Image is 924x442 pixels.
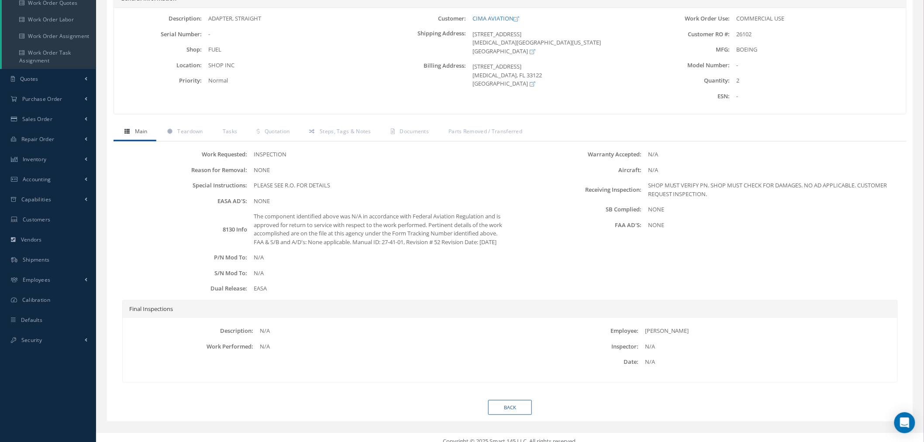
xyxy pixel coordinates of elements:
[510,328,638,334] label: Employee:
[247,197,510,206] div: NONE
[209,30,210,38] span: -
[510,206,641,213] label: SB Complied:
[730,92,906,101] div: -
[642,93,730,100] label: ESN:
[114,62,202,69] label: Location:
[641,221,904,230] div: NONE
[123,300,897,318] div: Final Inspections
[466,30,642,56] div: [STREET_ADDRESS] [MEDICAL_DATA][GEOGRAPHIC_DATA][US_STATE] [GEOGRAPHIC_DATA]
[135,128,148,135] span: Main
[488,400,532,415] a: Back
[730,61,906,70] div: -
[116,198,247,204] label: EASA AD'S:
[510,186,641,193] label: Receiving Inspection:
[247,212,510,246] div: The component identified above was N/A in accordance with Federal Aviation Regulation and is appr...
[299,123,380,142] a: Steps, Tags & Notes
[638,358,895,366] div: N/A
[21,135,55,143] span: Repair Order
[22,296,50,304] span: Calibration
[223,128,238,135] span: Tasks
[378,30,466,56] label: Shipping Address:
[23,276,51,283] span: Employees
[247,269,510,278] div: N/A
[320,128,371,135] span: Steps, Tags & Notes
[114,31,202,38] label: Serial Number:
[114,123,156,142] a: Main
[400,128,429,135] span: Documents
[510,222,641,228] label: FAA AD'S:
[642,62,730,69] label: Model Number:
[641,150,904,159] div: N/A
[116,270,247,276] label: S/N Mod To:
[21,336,42,344] span: Security
[202,76,378,85] div: Normal
[212,123,246,142] a: Tasks
[202,45,378,54] div: FUEL
[2,45,96,69] a: Work Order Task Assignment
[510,151,641,158] label: Warranty Accepted:
[21,316,42,324] span: Defaults
[378,15,466,22] label: Customer:
[22,115,52,123] span: Sales Order
[466,62,642,88] div: [STREET_ADDRESS] [MEDICAL_DATA], FL 33122 [GEOGRAPHIC_DATA]
[247,284,510,293] div: EASA
[638,327,895,335] div: [PERSON_NAME]
[23,256,50,263] span: Shipments
[125,328,253,334] label: Description:
[510,359,638,365] label: Date:
[2,11,96,28] a: Work Order Labor
[246,123,298,142] a: Quotation
[114,46,202,53] label: Shop:
[438,123,531,142] a: Parts Removed / Transferred
[22,95,62,103] span: Purchase Order
[641,205,904,214] div: NONE
[265,128,290,135] span: Quotation
[116,151,247,158] label: Work Requested:
[730,14,906,23] div: COMMERCIAL USE
[114,77,202,84] label: Priority:
[177,128,203,135] span: Teardown
[202,61,378,70] div: SHOP INC
[894,412,915,433] div: Open Intercom Messenger
[116,285,247,292] label: Dual Release:
[380,123,438,142] a: Documents
[730,76,906,85] div: 2
[116,167,247,173] label: Reason for Removal:
[21,236,42,243] span: Vendors
[247,253,510,262] div: N/A
[510,343,638,350] label: Inspector:
[23,155,47,163] span: Inventory
[21,196,52,203] span: Capabilities
[730,45,906,54] div: BOEING
[2,28,96,45] a: Work Order Assignment
[253,327,510,335] div: N/A
[641,166,904,175] div: N/A
[125,343,253,350] label: Work Performed:
[510,167,641,173] label: Aircraft:
[641,181,904,198] div: SHOP MUST VERIFY PN. SHOP MUST CHECK FOR DAMAGES. NO AD APPLICABLE. CUSTOMER REQUEST INSPECTION.
[737,30,752,38] span: 26102
[247,181,510,190] div: PLEASE SEE R.O. FOR DETAILS
[156,123,212,142] a: Teardown
[23,216,51,223] span: Customers
[253,342,510,351] div: N/A
[116,182,247,189] label: Special Instructions:
[642,31,730,38] label: Customer RO #:
[114,15,202,22] label: Description:
[642,46,730,53] label: MFG:
[642,15,730,22] label: Work Order Use:
[448,128,522,135] span: Parts Removed / Transferred
[247,166,510,175] div: NONE
[642,77,730,84] label: Quantity:
[202,14,378,23] div: ADAPTER, STRAIGHT
[638,342,895,351] div: N/A
[472,14,519,22] a: CIMA AVIATION
[23,176,51,183] span: Accounting
[20,75,38,83] span: Quotes
[247,150,510,159] div: INSPECTION
[378,62,466,88] label: Billing Address:
[116,254,247,261] label: P/N Mod To:
[116,226,247,233] label: 8130 Info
